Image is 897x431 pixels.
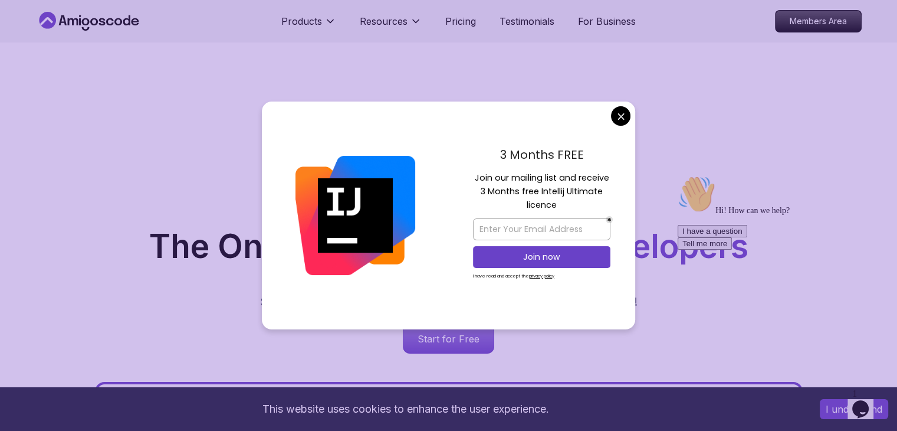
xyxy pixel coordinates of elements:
[776,11,861,32] p: Members Area
[445,14,476,28] a: Pricing
[820,399,888,419] button: Accept cookies
[571,227,748,266] span: Developers
[5,67,59,79] button: Tell me more
[5,5,42,43] img: :wave:
[500,14,554,28] a: Testimonials
[360,14,408,28] p: Resources
[281,14,336,38] button: Products
[578,14,636,28] a: For Business
[847,384,885,419] iframe: chat widget
[5,5,217,79] div: 👋Hi! How can we help?I have a questionTell me more
[5,35,117,44] span: Hi! How can we help?
[45,230,852,263] h1: The One-Stop Platform for
[775,10,862,32] a: Members Area
[251,277,647,310] p: Get unlimited access to coding , , and . Start your journey or level up your career with Amigosco...
[5,54,74,67] button: I have a question
[9,396,802,422] div: This website uses cookies to enhance the user experience.
[360,14,422,38] button: Resources
[403,324,494,354] a: Start for Free
[281,14,322,28] p: Products
[673,171,885,378] iframe: chat widget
